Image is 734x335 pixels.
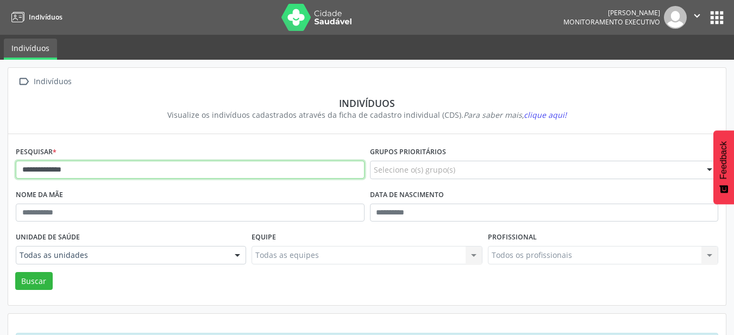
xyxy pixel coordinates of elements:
span: clique aqui! [524,110,567,120]
i:  [16,74,32,90]
div: [PERSON_NAME] [563,8,660,17]
div: Indivíduos [23,97,711,109]
label: Pesquisar [16,144,57,161]
span: Feedback [719,141,729,179]
a: Indivíduos [8,8,62,26]
span: Selecione o(s) grupo(s) [374,164,455,175]
button: Buscar [15,272,53,290]
label: Equipe [252,229,276,246]
button: apps [707,8,726,27]
a:  Indivíduos [16,74,73,90]
span: Indivíduos [29,12,62,22]
label: Nome da mãe [16,187,63,204]
span: Todas as unidades [20,250,224,261]
button:  [687,6,707,29]
span: Monitoramento Executivo [563,17,660,27]
div: Indivíduos [32,74,73,90]
img: img [664,6,687,29]
i:  [691,10,703,22]
label: Grupos prioritários [370,144,446,161]
div: Visualize os indivíduos cadastrados através da ficha de cadastro individual (CDS). [23,109,711,121]
a: Indivíduos [4,39,57,60]
label: Unidade de saúde [16,229,80,246]
label: Profissional [488,229,537,246]
i: Para saber mais, [463,110,567,120]
button: Feedback - Mostrar pesquisa [713,130,734,204]
label: Data de nascimento [370,187,444,204]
